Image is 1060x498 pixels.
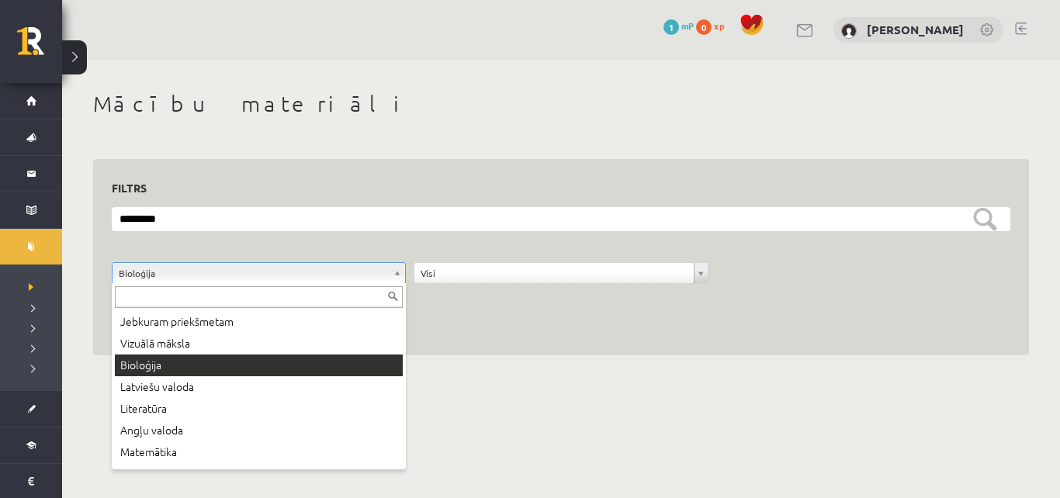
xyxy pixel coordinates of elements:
[115,441,403,463] div: Matemātika
[115,311,403,333] div: Jebkuram priekšmetam
[115,333,403,354] div: Vizuālā māksla
[115,354,403,376] div: Bioloģija
[115,376,403,398] div: Latviešu valoda
[115,463,403,485] div: Latvijas un pasaules vēsture
[115,420,403,441] div: Angļu valoda
[115,398,403,420] div: Literatūra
